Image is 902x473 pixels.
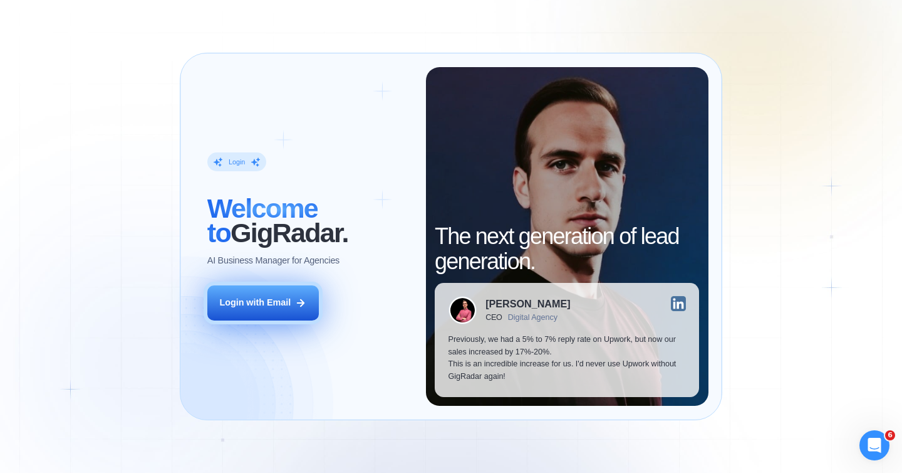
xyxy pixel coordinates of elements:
[207,255,340,267] p: AI Business Manager for Agencies
[485,299,570,309] div: [PERSON_NAME]
[485,313,502,322] div: CEO
[229,157,245,166] div: Login
[207,196,412,246] h2: ‍ GigRadar.
[448,334,686,383] p: Previously, we had a 5% to 7% reply rate on Upwork, but now our sales increased by 17%-20%. This ...
[859,430,889,460] iframe: Intercom live chat
[207,285,319,321] button: Login with Email
[885,430,895,440] span: 6
[435,224,699,274] h2: The next generation of lead generation.
[508,313,557,322] div: Digital Agency
[219,297,291,309] div: Login with Email
[207,193,318,248] span: Welcome to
